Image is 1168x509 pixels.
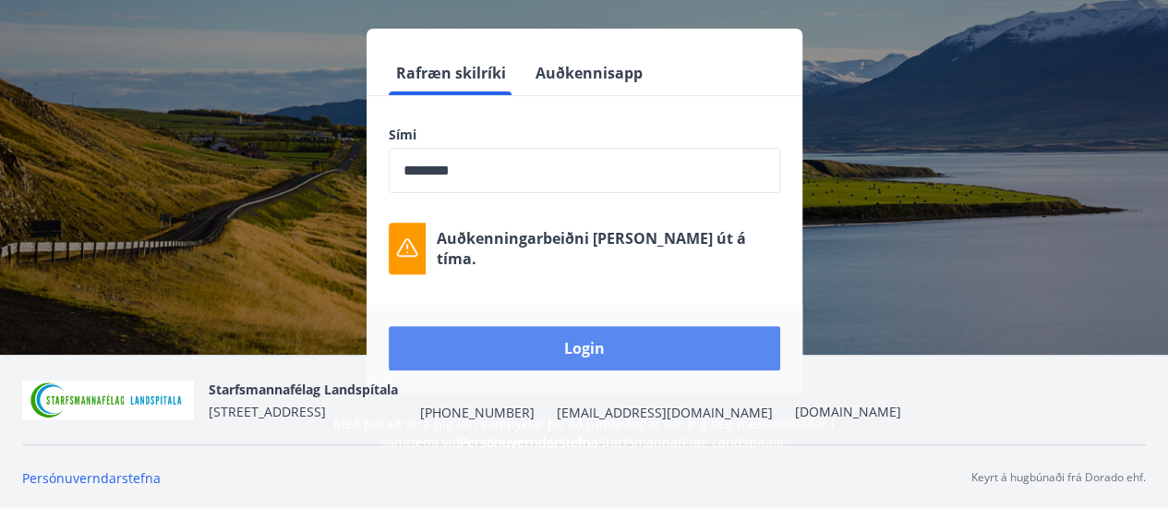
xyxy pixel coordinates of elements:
span: Starfsmannafélag Landspítala [209,381,398,398]
a: Persónuverndarstefna [22,469,161,487]
p: Auðkenningarbeiðni [PERSON_NAME] út á tíma. [437,228,780,269]
span: [STREET_ADDRESS] [209,403,326,420]
a: Persónuverndarstefna [460,433,598,451]
p: Keyrt á hugbúnaði frá Dorado ehf. [971,469,1146,486]
label: Sími [389,126,780,144]
span: [PHONE_NUMBER] [420,404,535,422]
button: Login [389,326,780,370]
a: [DOMAIN_NAME] [795,403,901,420]
img: 55zIgFoyM5pksCsVQ4sUOj1FUrQvjI8pi0QwpkWm.png [22,381,194,420]
span: Með því að skrá þig inn samþykkir þú að upplýsingar um þig séu meðhöndlaðar í samræmi við Starfsm... [333,415,835,451]
button: Auðkennisapp [528,51,650,95]
span: [EMAIL_ADDRESS][DOMAIN_NAME] [557,404,773,422]
button: Rafræn skilríki [389,51,513,95]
